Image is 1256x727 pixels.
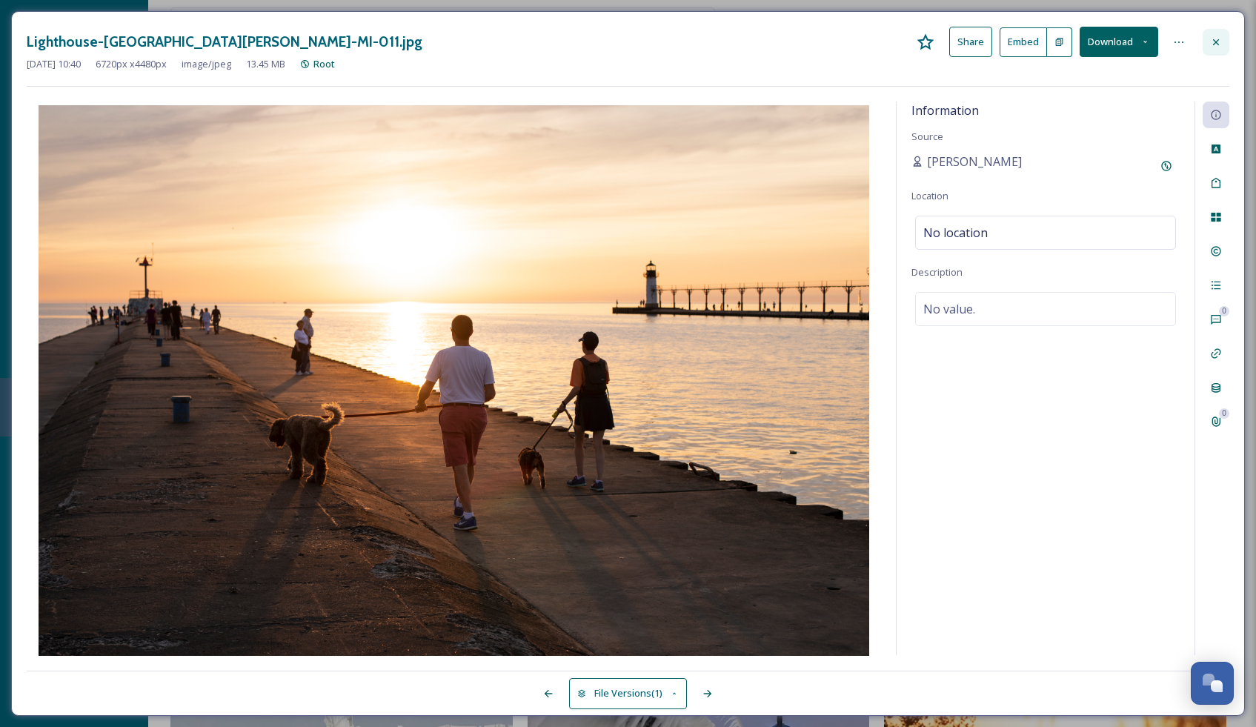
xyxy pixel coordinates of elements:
[911,102,979,119] span: Information
[1219,408,1229,419] div: 0
[927,153,1022,170] span: [PERSON_NAME]
[1000,27,1047,57] button: Embed
[569,678,688,708] button: File Versions(1)
[1219,306,1229,316] div: 0
[246,57,285,71] span: 13.45 MB
[1191,662,1234,705] button: Open Chat
[923,224,988,242] span: No location
[911,189,948,202] span: Location
[949,27,992,57] button: Share
[182,57,231,71] span: image/jpeg
[27,105,881,659] img: Lighthouse-St-Joseph-MI-011.jpg
[911,265,963,279] span: Description
[923,300,975,318] span: No value.
[96,57,167,71] span: 6720 px x 4480 px
[1080,27,1158,57] button: Download
[27,57,81,71] span: [DATE] 10:40
[27,31,422,53] h3: Lighthouse-[GEOGRAPHIC_DATA][PERSON_NAME]-MI-011.jpg
[313,57,335,70] span: Root
[911,130,943,143] span: Source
